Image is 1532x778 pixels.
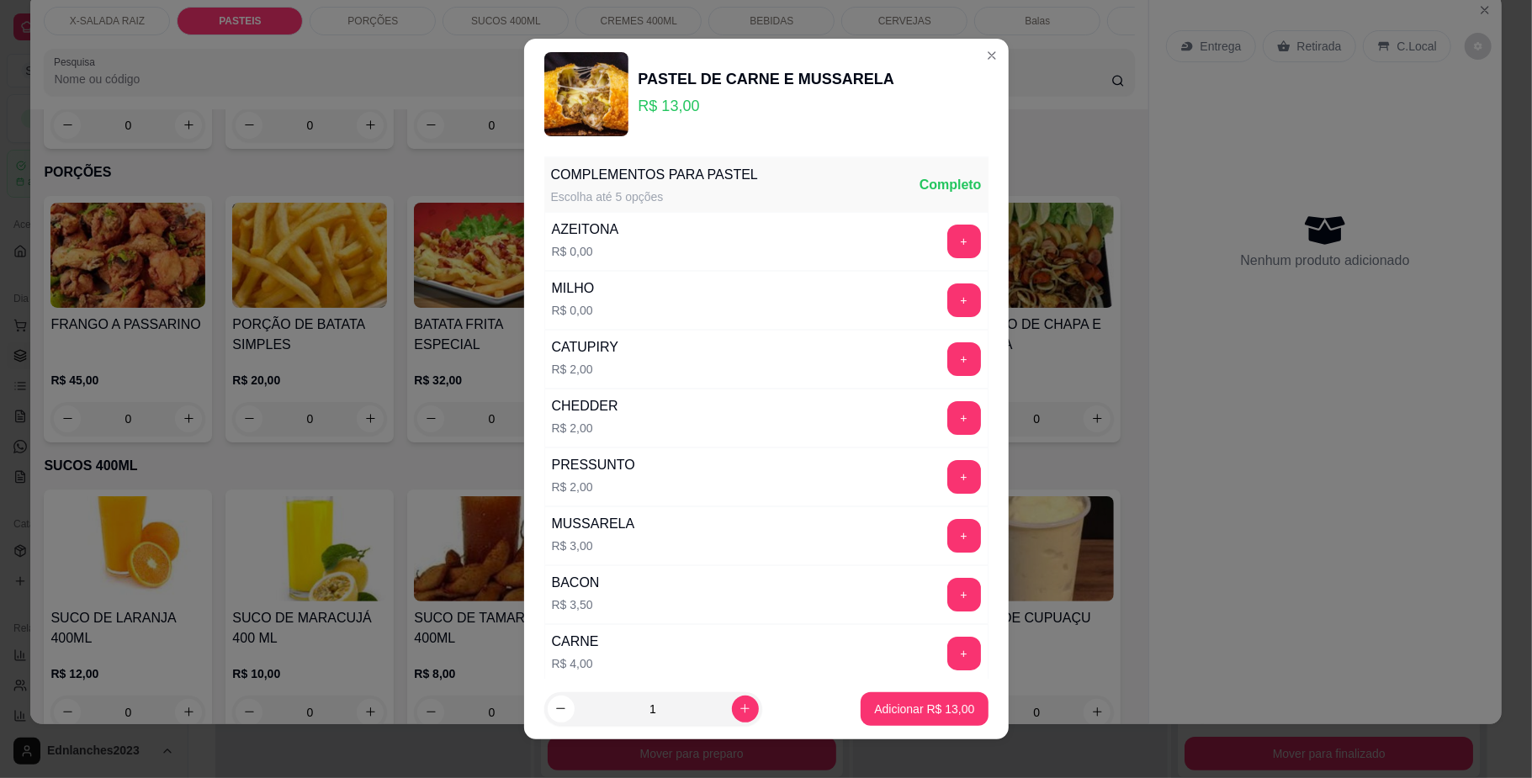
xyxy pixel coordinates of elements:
div: PRESSUNTO [552,455,635,475]
div: Completo [920,175,982,195]
img: product-image [544,52,628,136]
p: R$ 2,00 [552,479,635,495]
button: add [947,225,981,258]
p: Adicionar R$ 13,00 [874,701,974,717]
button: add [947,637,981,670]
button: add [947,519,981,553]
button: decrease-product-quantity [548,696,575,722]
div: CHEDDER [552,396,618,416]
p: R$ 3,50 [552,596,600,613]
p: R$ 13,00 [639,94,894,118]
button: add [947,283,981,317]
div: Escolha até 5 opções [551,188,758,205]
button: Close [978,42,1005,69]
div: PASTEL DE CARNE E MUSSARELA [639,67,894,91]
button: add [947,578,981,611]
div: CATUPIRY [552,337,618,357]
p: R$ 0,00 [552,243,619,260]
button: add [947,460,981,494]
button: Adicionar R$ 13,00 [861,692,988,726]
div: AZEITONA [552,220,619,240]
div: CARNE [552,632,599,652]
p: R$ 2,00 [552,420,618,437]
div: MUSSARELA [552,514,635,534]
p: R$ 2,00 [552,361,618,378]
p: R$ 0,00 [552,302,595,319]
button: add [947,401,981,435]
p: R$ 4,00 [552,655,599,672]
div: BACON [552,573,600,593]
div: COMPLEMENTOS PARA PASTEL [551,165,758,185]
div: MILHO [552,278,595,299]
button: increase-product-quantity [732,696,759,722]
button: add [947,342,981,376]
p: R$ 3,00 [552,537,635,554]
